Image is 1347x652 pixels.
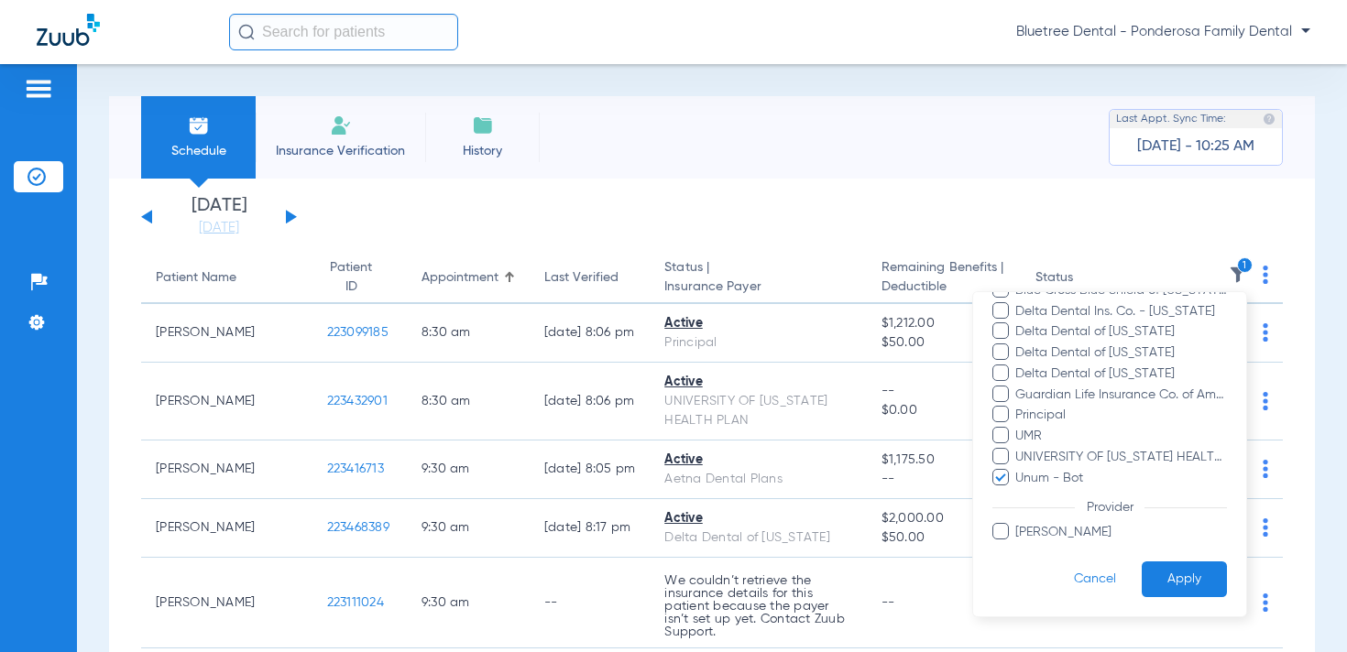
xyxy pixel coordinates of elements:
span: Delta Dental of [US_STATE] [1014,322,1227,342]
span: Guardian Life Insurance Co. of America [1014,385,1227,404]
span: Delta Dental Ins. Co. - [US_STATE] [1014,301,1227,321]
span: Provider [1075,500,1144,513]
span: Delta Dental of [US_STATE] [1014,364,1227,383]
button: Apply [1142,561,1227,597]
span: Unum - Bot [1014,468,1227,487]
span: [PERSON_NAME] [1014,523,1227,542]
span: Principal [1014,406,1227,425]
button: Cancel [1048,561,1142,597]
span: Delta Dental of [US_STATE] [1014,343,1227,363]
iframe: Chat Widget [1255,564,1347,652]
span: Blue Cross Blue Shield of [US_STATE] - Anthem [1014,280,1227,299]
span: UMR [1014,427,1227,446]
span: UNIVERSITY OF [US_STATE] HEALTH PLAN [1014,447,1227,466]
